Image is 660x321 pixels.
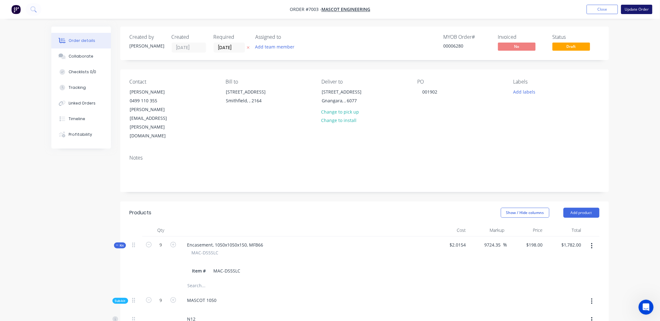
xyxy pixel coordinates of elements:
[182,240,268,249] div: Encasement, 1050x1050x150, MFB66
[69,100,96,106] div: Linked Orders
[226,79,311,85] div: Bill to
[125,87,187,140] div: [PERSON_NAME]0499 110 355[PERSON_NAME][EMAIL_ADDRESS][PERSON_NAME][DOMAIN_NAME]
[507,224,546,237] div: Price
[116,243,124,248] span: Kit
[130,155,600,161] div: Notes
[69,38,95,43] div: Order details
[130,105,182,140] div: [PERSON_NAME][EMAIL_ADDRESS][PERSON_NAME][DOMAIN_NAME]
[187,279,313,292] input: Search...
[130,88,182,96] div: [PERSON_NAME]
[211,266,243,275] div: MAC-DS5SLC
[321,7,370,13] a: Mascot Engineering
[510,87,539,96] button: Add labels
[172,34,206,40] div: Created
[114,242,126,248] div: Kit
[639,300,654,315] iframe: Intercom live chat
[621,5,652,14] button: Update Order
[51,111,111,127] button: Timeline
[256,43,298,51] button: Add team member
[130,209,152,217] div: Products
[115,298,126,303] span: Sub-kit
[221,87,283,107] div: [STREET_ADDRESS]Smithfield, , 2164
[322,88,374,96] div: [STREET_ADDRESS]
[190,266,209,275] div: Item #
[69,85,86,90] div: Tracking
[130,34,164,40] div: Created by
[513,79,599,85] div: Labels
[501,208,549,218] button: Show / Hide columns
[553,43,590,50] span: Draft
[290,7,321,13] span: Order #7003 -
[69,132,92,137] div: Profitability
[51,80,111,95] button: Tracking
[130,79,216,85] div: Contact
[418,79,503,85] div: PO
[322,96,374,105] div: Gnangara, , 6077
[444,34,491,40] div: MYOB Order #
[182,296,222,305] div: MASCOT 1050
[192,249,219,256] span: MAC-DS5SLC
[51,33,111,48] button: Order details
[418,87,443,96] div: 001902
[51,48,111,64] button: Collaborate
[69,69,96,75] div: Checklists 0/0
[498,34,545,40] div: Invoiced
[226,96,278,105] div: Smithfield, , 2164
[316,87,379,107] div: [STREET_ADDRESS]Gnangara, , 6077
[545,224,584,237] div: Total
[430,224,469,237] div: Cost
[130,96,182,105] div: 0499 110 355
[226,88,278,96] div: [STREET_ADDRESS]
[112,298,128,304] div: Sub-kit
[51,64,111,80] button: Checklists 0/0
[553,34,600,40] div: Status
[433,242,466,248] span: $2.0154
[51,95,111,111] button: Linked Orders
[469,224,507,237] div: Markup
[498,43,536,50] span: No
[444,43,491,49] div: 00006280
[256,34,318,40] div: Assigned to
[142,224,180,237] div: Qty
[587,5,618,14] button: Close
[11,5,21,14] img: Factory
[318,107,362,116] button: Change to pick up
[321,79,407,85] div: Deliver to
[252,43,298,51] button: Add team member
[318,116,360,125] button: Change to install
[564,208,600,218] button: Add product
[51,127,111,142] button: Profitability
[130,43,164,49] div: [PERSON_NAME]
[503,241,507,248] span: %
[69,116,85,122] div: Timeline
[214,34,248,40] div: Required
[69,53,93,59] div: Collaborate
